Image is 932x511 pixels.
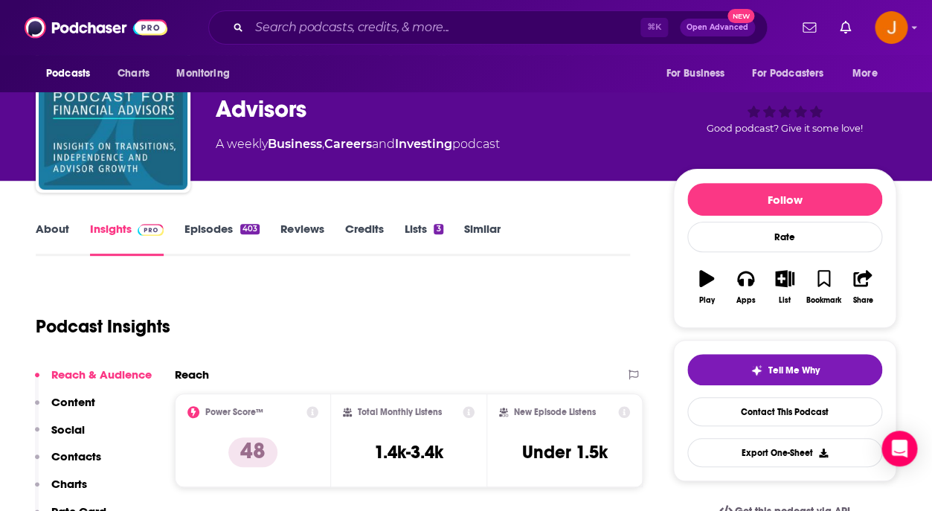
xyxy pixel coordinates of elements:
[806,296,841,305] div: Bookmark
[875,11,907,44] img: User Profile
[687,24,748,31] span: Open Advanced
[36,315,170,338] h1: Podcast Insights
[680,19,755,36] button: Open AdvancedNew
[666,63,724,84] span: For Business
[843,260,882,314] button: Share
[655,60,743,88] button: open menu
[25,13,167,42] img: Podchaser - Follow, Share and Rate Podcasts
[673,51,896,144] div: 48Good podcast? Give it some love!
[687,222,882,252] div: Rate
[249,16,640,39] input: Search podcasts, credits, & more...
[322,137,324,151] span: ,
[842,60,896,88] button: open menu
[51,367,152,382] p: Reach & Audience
[51,395,95,409] p: Content
[280,222,324,256] a: Reviews
[834,15,857,40] a: Show notifications dropdown
[687,183,882,216] button: Follow
[404,222,443,256] a: Lists3
[268,137,322,151] a: Business
[464,222,501,256] a: Similar
[372,137,395,151] span: and
[175,367,209,382] h2: Reach
[687,354,882,385] button: tell me why sparkleTell Me Why
[205,407,263,417] h2: Power Score™
[797,15,822,40] a: Show notifications dropdown
[765,260,804,314] button: List
[216,135,500,153] div: A weekly podcast
[521,441,607,463] h3: Under 1.5k
[751,364,762,376] img: tell me why sparkle
[118,63,150,84] span: Charts
[852,296,872,305] div: Share
[514,407,596,417] h2: New Episode Listens
[736,296,756,305] div: Apps
[875,11,907,44] span: Logged in as justine87181
[35,395,95,422] button: Content
[742,60,845,88] button: open menu
[108,60,158,88] a: Charts
[344,222,383,256] a: Credits
[166,60,248,88] button: open menu
[687,397,882,426] a: Contact This Podcast
[434,224,443,234] div: 3
[768,364,820,376] span: Tell Me Why
[46,63,90,84] span: Podcasts
[36,60,109,88] button: open menu
[707,123,863,134] span: Good podcast? Give it some love!
[687,260,726,314] button: Play
[39,41,187,190] img: The Diamond Podcast for Financial Advisors
[208,10,768,45] div: Search podcasts, credits, & more...
[176,63,229,84] span: Monitoring
[699,296,715,305] div: Play
[35,449,101,477] button: Contacts
[752,63,823,84] span: For Podcasters
[35,477,87,504] button: Charts
[228,437,277,467] p: 48
[395,137,452,151] a: Investing
[727,9,754,23] span: New
[90,222,164,256] a: InsightsPodchaser Pro
[358,407,442,417] h2: Total Monthly Listens
[374,441,443,463] h3: 1.4k-3.4k
[640,18,668,37] span: ⌘ K
[35,422,85,450] button: Social
[51,477,87,491] p: Charts
[184,222,260,256] a: Episodes403
[240,224,260,234] div: 403
[138,224,164,236] img: Podchaser Pro
[881,431,917,466] div: Open Intercom Messenger
[726,260,765,314] button: Apps
[852,63,878,84] span: More
[804,260,843,314] button: Bookmark
[35,367,152,395] button: Reach & Audience
[687,438,882,467] button: Export One-Sheet
[875,11,907,44] button: Show profile menu
[51,449,101,463] p: Contacts
[779,296,791,305] div: List
[36,222,69,256] a: About
[324,137,372,151] a: Careers
[51,422,85,437] p: Social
